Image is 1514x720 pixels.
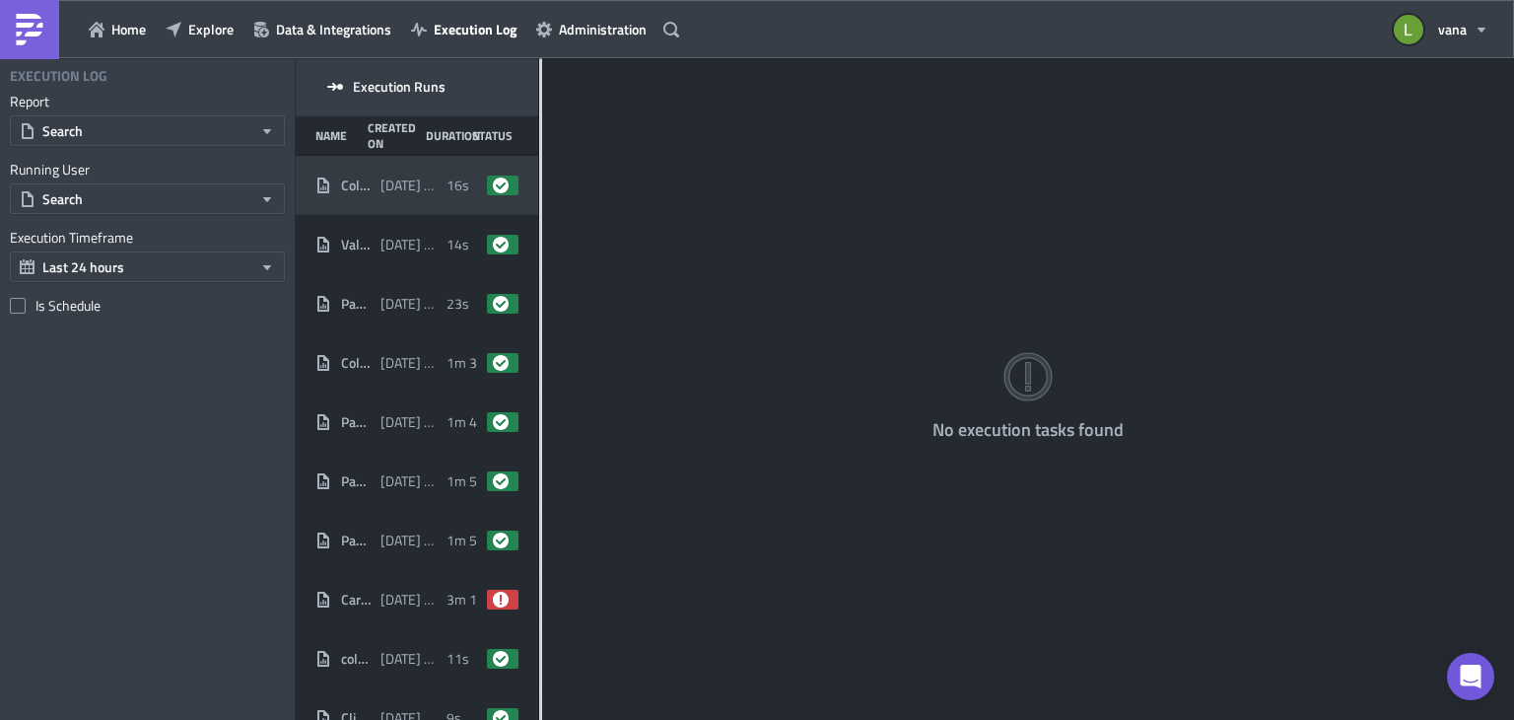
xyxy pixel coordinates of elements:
button: Home [79,14,156,44]
span: [DATE] 08:02 [380,532,436,549]
span: success [493,355,509,371]
span: 14s [447,236,469,253]
span: Search [42,188,83,209]
span: Home [111,19,146,39]
span: Search [42,120,83,141]
span: Cartera Cobranza Externa [341,591,371,609]
span: success [493,237,509,252]
span: 23s [447,295,469,313]
button: Explore [156,14,243,44]
span: 1m 59s [447,472,492,490]
img: PushMetrics [14,14,45,45]
button: Search [10,183,285,214]
span: success [493,414,509,430]
span: Last 24 hours [42,256,124,277]
span: [DATE] 08:04 [380,295,436,313]
label: Execution Timeframe [10,229,285,247]
span: [DATE] 07:08 [380,591,436,609]
span: Colektio Data Share [341,177,371,194]
h4: No execution tasks found [932,420,1124,440]
span: success [493,651,509,667]
div: Created On [368,120,416,151]
span: success [493,296,509,312]
span: Data & Integrations [276,19,391,39]
span: Execution Log [434,19,516,39]
button: Data & Integrations [243,14,401,44]
label: Running User [10,161,285,179]
span: 1m 53s [447,532,492,549]
span: [DATE] 08:21 [380,177,436,194]
span: success [493,473,509,489]
span: 16s [447,177,469,194]
h4: Execution Log [10,67,107,85]
span: Payback GT [341,413,371,431]
span: [DATE] 06:05 [380,650,436,668]
span: success [493,178,509,193]
span: [DATE] 08:03 [380,354,436,372]
button: Search [10,115,285,146]
span: collection_b0_limit_assignment [341,650,371,668]
span: 1m 35s [447,354,492,372]
span: Execution Runs [353,78,446,96]
span: 11s [447,650,469,668]
span: Colektio Data Share [341,354,371,372]
span: Payback HN [341,472,371,490]
span: Payback PE [341,295,371,313]
span: [DATE] 08:02 [380,413,436,431]
span: [DATE] 08:02 [380,472,436,490]
button: Last 24 hours [10,252,285,282]
span: [DATE] 08:16 [380,236,436,253]
span: vana [1438,19,1467,39]
span: success [493,533,509,548]
span: Administration [559,19,647,39]
span: 1m 46s [447,413,492,431]
span: Explore [188,19,234,39]
span: Payback DO [341,532,371,549]
div: Duration [426,128,462,143]
span: failed [493,592,509,608]
div: Status [472,128,509,143]
div: Name [315,128,358,143]
img: Avatar [1392,13,1425,46]
button: vana [1382,8,1499,51]
button: Execution Log [401,14,526,44]
div: Open Intercom Messenger [1447,653,1494,700]
span: Validacion creditos sin asignar - SAC [341,236,371,253]
span: 3m 17s [447,591,492,609]
button: Administration [526,14,656,44]
label: Is Schedule [10,297,285,315]
label: Report [10,93,285,110]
